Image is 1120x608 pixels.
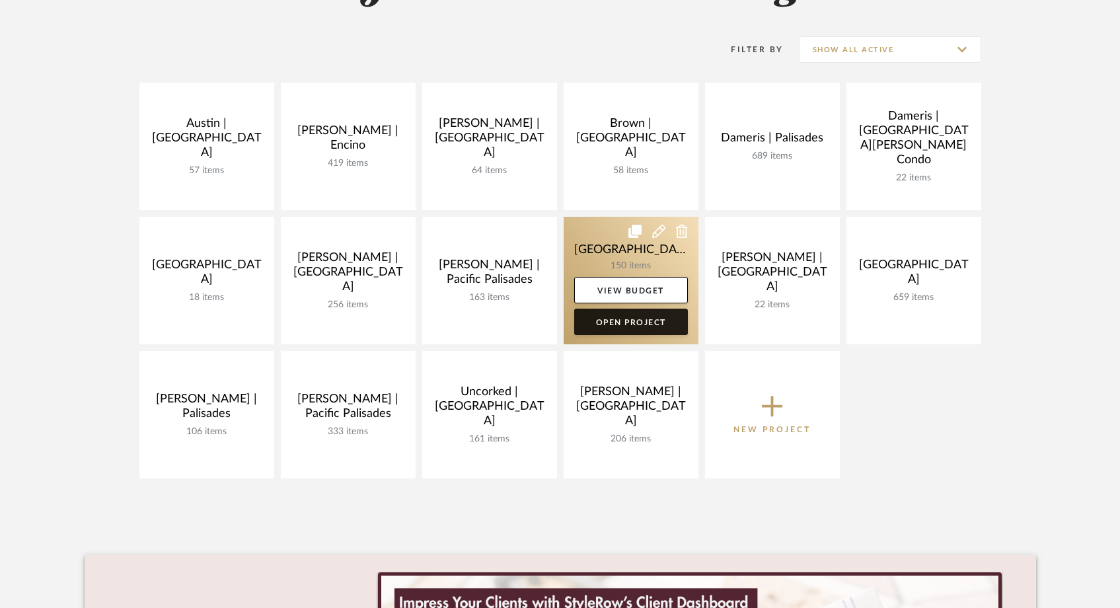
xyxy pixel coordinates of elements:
[291,158,405,169] div: 419 items
[291,426,405,437] div: 333 items
[574,434,688,445] div: 206 items
[574,309,688,335] a: Open Project
[574,385,688,434] div: [PERSON_NAME] | [GEOGRAPHIC_DATA]
[150,426,264,437] div: 106 items
[291,250,405,299] div: [PERSON_NAME] | [GEOGRAPHIC_DATA]
[150,258,264,292] div: [GEOGRAPHIC_DATA]
[150,292,264,303] div: 18 items
[857,109,971,172] div: Dameris | [GEOGRAPHIC_DATA][PERSON_NAME] Condo
[150,116,264,165] div: Austin | [GEOGRAPHIC_DATA]
[714,43,784,56] div: Filter By
[433,385,546,434] div: Uncorked | [GEOGRAPHIC_DATA]
[716,151,829,162] div: 689 items
[733,423,811,436] p: New Project
[291,124,405,158] div: [PERSON_NAME] | Encino
[433,292,546,303] div: 163 items
[150,165,264,176] div: 57 items
[857,172,971,184] div: 22 items
[574,165,688,176] div: 58 items
[291,392,405,426] div: [PERSON_NAME] | Pacific Palisades
[716,250,829,299] div: [PERSON_NAME] | [GEOGRAPHIC_DATA]
[716,131,829,151] div: Dameris | Palisades
[857,258,971,292] div: [GEOGRAPHIC_DATA]
[433,434,546,445] div: 161 items
[291,299,405,311] div: 256 items
[433,116,546,165] div: [PERSON_NAME] | [GEOGRAPHIC_DATA]
[857,292,971,303] div: 659 items
[574,116,688,165] div: Brown | [GEOGRAPHIC_DATA]
[716,299,829,311] div: 22 items
[574,277,688,303] a: View Budget
[705,351,840,478] button: New Project
[433,165,546,176] div: 64 items
[150,392,264,426] div: [PERSON_NAME] | Palisades
[433,258,546,292] div: [PERSON_NAME] | Pacific Palisades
